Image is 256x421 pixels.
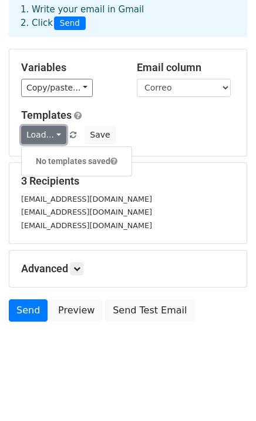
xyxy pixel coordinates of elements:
[137,61,235,74] h5: Email column
[22,152,132,171] h6: No templates saved
[21,61,119,74] h5: Variables
[21,195,152,203] small: [EMAIL_ADDRESS][DOMAIN_NAME]
[197,365,256,421] div: Widget de chat
[9,299,48,322] a: Send
[21,208,152,216] small: [EMAIL_ADDRESS][DOMAIN_NAME]
[21,262,235,275] h5: Advanced
[50,299,102,322] a: Preview
[21,126,66,144] a: Load...
[197,365,256,421] iframe: Chat Widget
[54,16,86,31] span: Send
[21,175,235,188] h5: 3 Recipients
[21,109,72,121] a: Templates
[12,3,244,30] div: 1. Write your email in Gmail 2. Click
[85,126,115,144] button: Save
[21,221,152,230] small: [EMAIL_ADDRESS][DOMAIN_NAME]
[21,79,93,97] a: Copy/paste...
[105,299,194,322] a: Send Test Email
